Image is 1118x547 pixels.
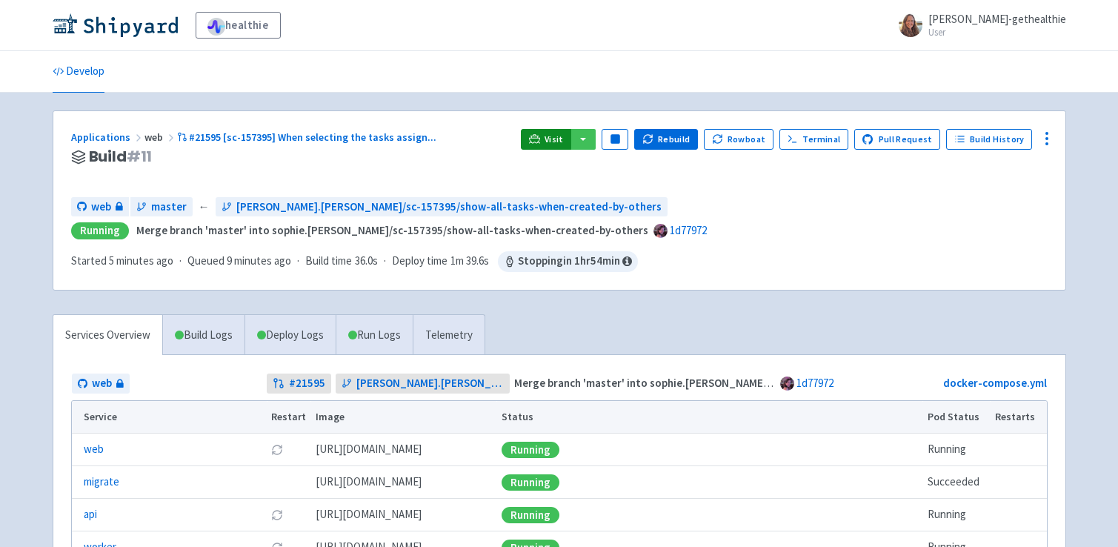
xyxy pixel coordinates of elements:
span: Build [89,148,153,165]
a: migrate [84,474,119,491]
a: api [84,506,97,523]
span: web [144,130,177,144]
span: 36.0s [355,253,378,270]
a: #21595 [sc-157395] When selecting the tasks assign... [177,130,439,144]
span: master [151,199,187,216]
a: 1d77972 [670,223,707,237]
button: Rebuild [634,129,698,150]
a: Services Overview [53,315,162,356]
a: web [71,197,129,217]
a: Build Logs [163,315,244,356]
a: 1d77972 [796,376,833,390]
img: Shipyard logo [53,13,178,37]
td: Running [922,434,990,466]
a: Deploy Logs [244,315,336,356]
strong: Merge branch 'master' into sophie.[PERSON_NAME]/sc-157395/show-all-tasks-when-created-by-others [136,223,648,237]
th: Pod Status [922,401,990,434]
a: master [130,197,193,217]
time: 5 minutes ago [109,253,173,268]
span: 1m 39.6s [450,253,489,270]
a: Pull Request [854,129,941,150]
a: [PERSON_NAME].[PERSON_NAME]/sc-157395/show-all-tasks-when-created-by-others [216,197,668,217]
span: [DOMAIN_NAME][URL] [316,441,422,458]
td: Succeeded [922,466,990,499]
strong: # 21595 [289,375,325,392]
a: web [72,374,130,394]
th: Status [496,401,922,434]
div: · · · [71,251,638,272]
a: web [84,441,104,458]
a: Develop [53,51,104,93]
a: Telemetry [413,315,485,356]
button: Restart pod [271,509,283,521]
time: 9 minutes ago [227,253,291,268]
th: Restarts [990,401,1046,434]
strong: Merge branch 'master' into sophie.[PERSON_NAME]/sc-157395/show-all-tasks-when-created-by-others [514,376,1026,390]
th: Service [72,401,267,434]
a: docker-compose.yml [943,376,1047,390]
button: Rowboat [704,129,773,150]
span: [PERSON_NAME].[PERSON_NAME]/sc-157395/show-all-tasks-when-created-by-others [356,375,504,392]
a: [PERSON_NAME].[PERSON_NAME]/sc-157395/show-all-tasks-when-created-by-others [336,374,510,394]
span: [PERSON_NAME]-gethealthie [928,12,1066,26]
a: Run Logs [336,315,413,356]
th: Image [310,401,496,434]
a: Terminal [779,129,848,150]
span: [DOMAIN_NAME][URL] [316,506,422,523]
span: Build time [305,253,352,270]
span: [DOMAIN_NAME][URL] [316,474,422,491]
th: Restart [267,401,311,434]
span: [PERSON_NAME].[PERSON_NAME]/sc-157395/show-all-tasks-when-created-by-others [236,199,662,216]
span: # 11 [127,146,153,167]
button: Restart pod [271,444,283,456]
span: web [91,199,111,216]
div: Running [71,222,129,239]
span: Deploy time [392,253,447,270]
span: Stopping in 1 hr 54 min [498,251,638,272]
span: #21595 [sc-157395] When selecting the tasks assign ... [189,130,436,144]
a: Applications [71,130,144,144]
div: Running [502,442,559,458]
span: web [92,375,112,392]
td: Running [922,499,990,531]
a: Visit [521,129,571,150]
a: healthie [196,12,281,39]
span: Started [71,253,173,268]
div: Running [502,507,559,523]
small: User [928,27,1066,37]
div: Running [502,474,559,491]
a: Build History [946,129,1032,150]
a: [PERSON_NAME]-gethealthie User [890,13,1066,37]
span: Visit [545,133,564,145]
span: ← [199,199,210,216]
a: #21595 [267,374,331,394]
button: Pause [602,129,628,150]
span: Queued [187,253,291,268]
